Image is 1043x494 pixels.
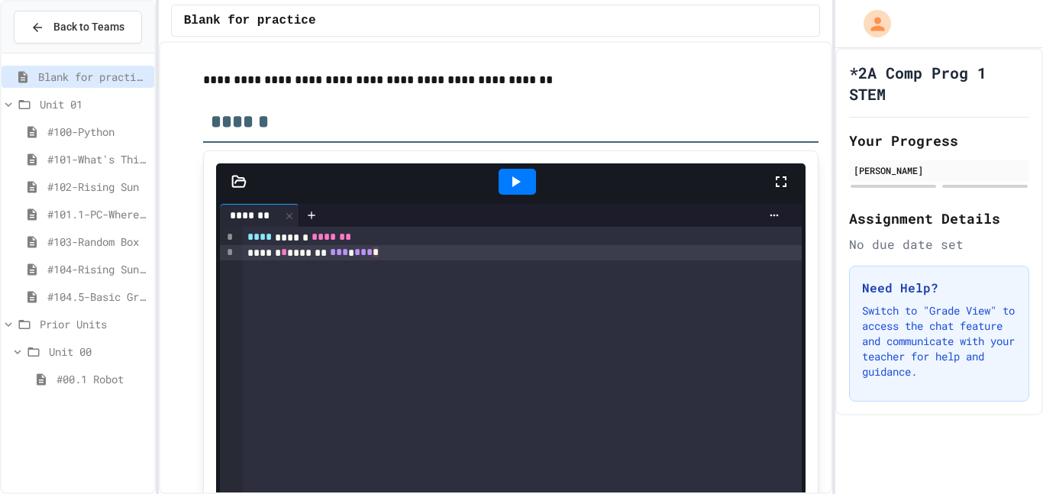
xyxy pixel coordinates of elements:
[53,19,124,35] span: Back to Teams
[862,303,1016,379] p: Switch to "Grade View" to access the chat feature and communicate with your teacher for help and ...
[47,124,148,140] span: #100-Python
[862,279,1016,297] h3: Need Help?
[47,289,148,305] span: #104.5-Basic Graphics Review
[184,11,316,30] span: Blank for practice
[854,163,1025,177] div: [PERSON_NAME]
[47,151,148,167] span: #101-What's This ??
[40,96,148,112] span: Unit 01
[849,208,1029,229] h2: Assignment Details
[47,179,148,195] span: #102-Rising Sun
[849,235,1029,253] div: No due date set
[848,6,895,41] div: My Account
[47,206,148,222] span: #101.1-PC-Where am I?
[38,69,148,85] span: Blank for practice
[47,261,148,277] span: #104-Rising Sun Plus
[57,371,148,387] span: #00.1 Robot
[40,316,148,332] span: Prior Units
[49,344,148,360] span: Unit 00
[849,62,1029,105] h1: *2A Comp Prog 1 STEM
[47,234,148,250] span: #103-Random Box
[849,130,1029,151] h2: Your Progress
[14,11,142,44] button: Back to Teams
